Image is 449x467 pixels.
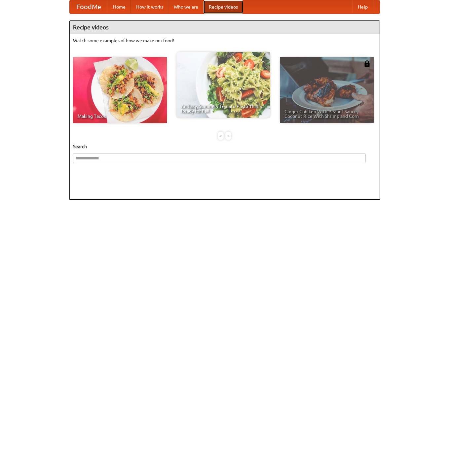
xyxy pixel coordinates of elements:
a: Who we are [168,0,204,14]
a: FoodMe [70,0,108,14]
img: 483408.png [364,60,370,67]
a: Making Tacos [73,57,167,123]
a: Help [353,0,373,14]
h5: Search [73,143,376,150]
div: » [225,132,231,140]
div: « [218,132,224,140]
h4: Recipe videos [70,21,380,34]
span: An Easy, Summery Tomato Pasta That's Ready for Fall [181,104,266,113]
a: Home [108,0,131,14]
a: Recipe videos [204,0,243,14]
a: An Easy, Summery Tomato Pasta That's Ready for Fall [176,52,270,118]
a: How it works [131,0,168,14]
span: Making Tacos [78,114,162,118]
p: Watch some examples of how we make our food! [73,37,376,44]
